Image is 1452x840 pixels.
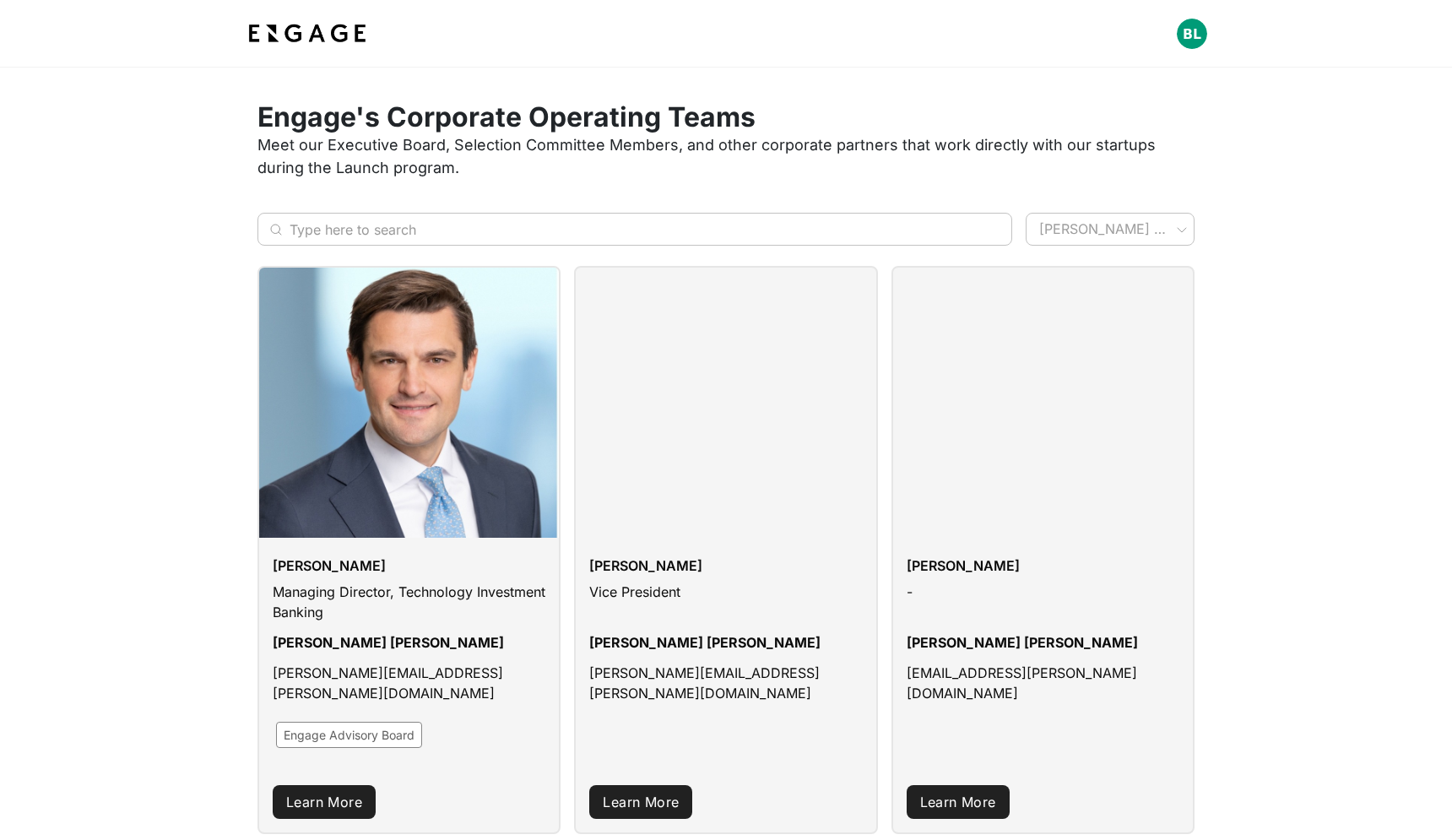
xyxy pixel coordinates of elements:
h3: [PERSON_NAME] [589,558,702,581]
p: [PERSON_NAME][EMAIL_ADDRESS][PERSON_NAME][DOMAIN_NAME] [589,663,862,713]
img: Profile picture of Belsasar Lepe [1177,19,1207,49]
p: [EMAIL_ADDRESS][PERSON_NAME][DOMAIN_NAME] [907,663,1179,713]
p: [PERSON_NAME] [PERSON_NAME] [273,632,504,663]
button: Open profile menu [1177,19,1207,49]
p: - [907,582,913,612]
div: [PERSON_NAME] [PERSON_NAME] [1026,213,1195,246]
p: Managing Director, Technology Investment Banking [273,582,545,632]
span: Engage Advisory Board [284,728,414,742]
a: Learn More [273,785,376,819]
span: Engage's Corporate Operating Teams [257,100,756,133]
p: Vice President [589,582,680,612]
p: [PERSON_NAME] [PERSON_NAME] [589,632,821,663]
img: bdf1fb74-1727-4ba0-a5bd-bc74ae9fc70b.jpeg [245,19,370,49]
h3: [PERSON_NAME] [273,558,386,581]
input: Type here to search [290,213,962,246]
p: [PERSON_NAME][EMAIL_ADDRESS][PERSON_NAME][DOMAIN_NAME] [273,663,545,713]
p: [PERSON_NAME] [PERSON_NAME] [907,632,1138,663]
a: Learn More [589,785,692,819]
a: Learn More [907,785,1010,819]
h3: [PERSON_NAME] [907,558,1020,581]
span: Meet our Executive Board, Selection Committee Members, and other corporate partners that work dir... [257,136,1156,176]
div: Type here to search [257,213,1012,246]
